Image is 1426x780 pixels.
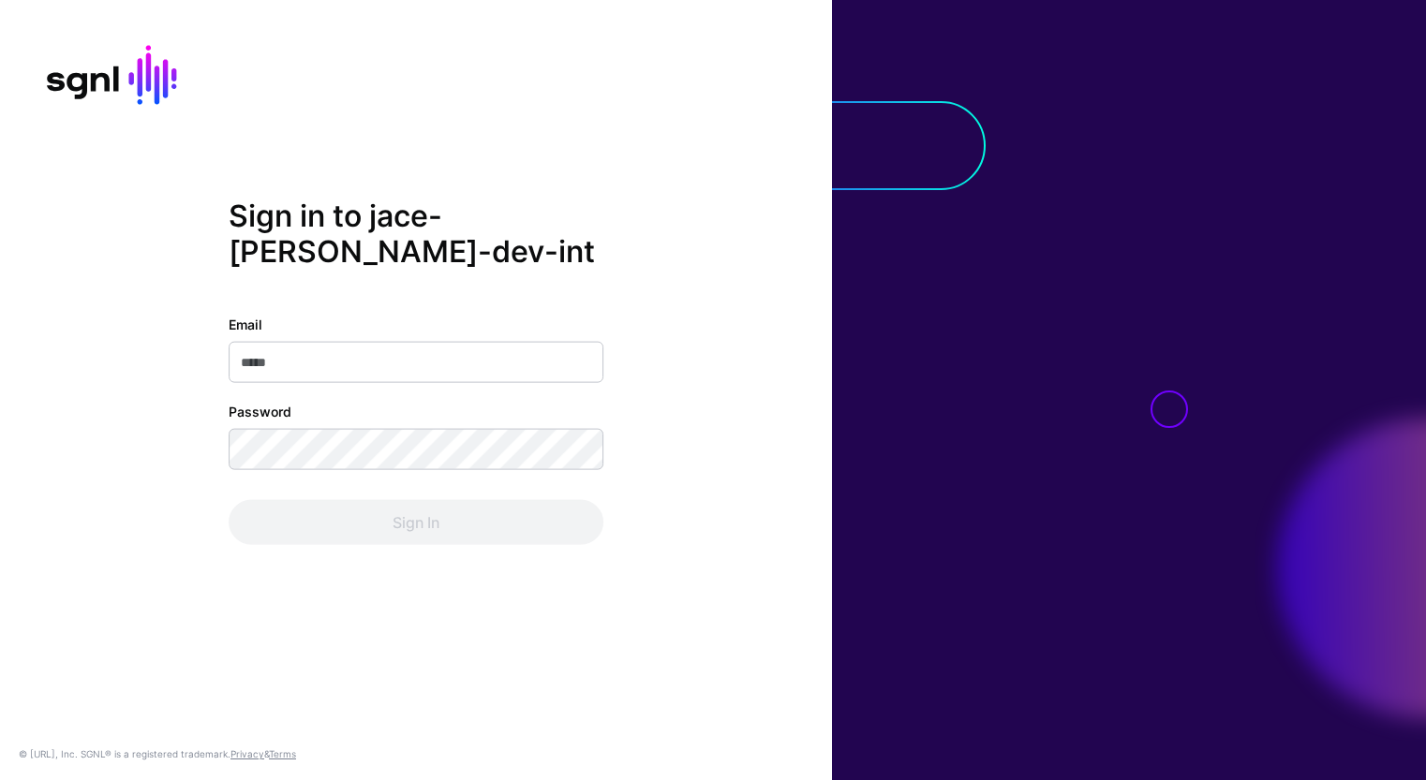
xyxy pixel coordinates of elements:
label: Email [229,315,262,334]
div: © [URL], Inc. SGNL® is a registered trademark. & [19,746,296,761]
a: Terms [269,748,296,759]
a: Privacy [230,748,264,759]
h2: Sign in to jace-[PERSON_NAME]-dev-int [229,198,603,270]
label: Password [229,402,291,421]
